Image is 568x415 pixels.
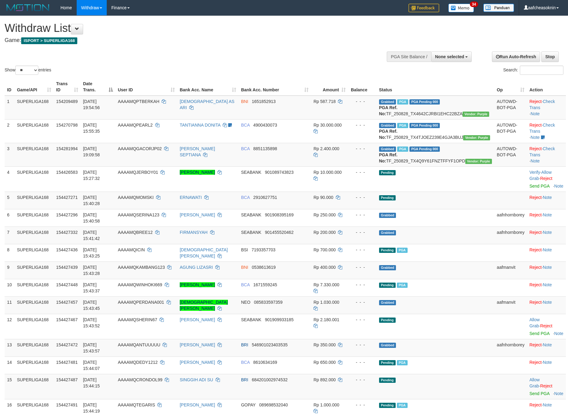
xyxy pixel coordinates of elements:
th: Trans ID: activate to sort column ascending [54,78,81,96]
a: Note [543,342,552,347]
span: Copy 901908395169 to clipboard [265,212,294,217]
a: AGUNG LIZASRI [180,265,213,270]
a: Reject [529,230,542,235]
th: Action [527,78,566,96]
span: Grabbed [379,343,396,348]
span: · [529,377,540,388]
span: Copy 546901023403535 to clipboard [252,342,288,347]
a: FIRMANSYAH [180,230,208,235]
th: Balance [348,78,377,96]
td: 12 [5,314,14,339]
td: · [527,227,566,244]
td: aafnhornborey [494,339,527,356]
span: Rp 892.000 [313,377,336,382]
td: · [527,356,566,374]
td: SUPERLIGA168 [14,227,54,244]
span: [DATE] 15:27:32 [83,170,100,181]
a: Reject [529,212,542,217]
span: Copy 684201002974532 to clipboard [252,377,288,382]
span: 154427332 [56,230,78,235]
a: [PERSON_NAME] SEPTIANA [180,146,215,157]
span: Copy 0538613619 to clipboard [252,265,276,270]
span: 154426583 [56,170,78,175]
a: Note [531,135,540,140]
td: 6 [5,209,14,227]
span: Copy 901089743823 to clipboard [265,170,294,175]
a: Reject [529,342,542,347]
span: BRI [241,342,248,347]
span: Pending [379,378,396,383]
div: - - - [351,402,374,408]
span: Marked by aafnonsreyleab [397,147,408,152]
div: - - - [351,229,374,235]
td: AUTOWD-BOT-PGA [494,96,527,120]
span: AAAAMQMOMSKI [118,195,154,200]
span: SEABANK [241,170,261,175]
span: Grabbed [379,230,396,235]
td: · [527,296,566,314]
span: [DATE] 15:43:28 [83,265,100,276]
td: 1 [5,96,14,120]
span: SEABANK [241,317,261,322]
td: SUPERLIGA168 [14,244,54,261]
th: ID [5,78,14,96]
span: [DATE] 15:43:57 [83,342,100,353]
span: Copy 901455520462 to clipboard [265,230,294,235]
span: PGA Pending [409,147,440,152]
a: [PERSON_NAME] [180,282,215,287]
a: Check Trans [529,123,555,134]
span: Pending [379,360,396,365]
th: Game/API: activate to sort column ascending [14,78,54,96]
td: TF_250829_TX4Q9Y61FNZTFFYF1OPD [377,143,494,166]
td: · [527,244,566,261]
span: SEABANK [241,230,261,235]
span: NEO [241,300,250,305]
span: BCA [241,282,250,287]
span: 154427472 [56,342,78,347]
span: Rp 2.400.000 [313,146,339,151]
a: Reject [529,247,542,252]
a: Note [543,300,552,305]
span: Rp 2.180.001 [313,317,339,322]
a: Verify [529,170,540,175]
span: AAAAMQKAMBANG123 [118,265,165,270]
span: BCA [241,360,250,365]
a: Reject [529,99,542,104]
a: Reject [529,123,542,128]
a: Note [543,247,552,252]
td: 8 [5,244,14,261]
span: Copy 085833597359 to clipboard [254,300,282,305]
span: [DATE] 15:43:37 [83,282,100,293]
td: · · [527,143,566,166]
span: Rp 587.718 [313,99,336,104]
span: Rp 350.000 [313,342,336,347]
a: [PERSON_NAME] [180,170,215,175]
td: SUPERLIGA168 [14,314,54,339]
td: aafmanvit [494,296,527,314]
span: BCA [241,123,250,128]
span: BSI [241,247,248,252]
span: Grabbed [379,300,396,305]
div: - - - [351,282,374,288]
span: Copy 1671559245 to clipboard [253,282,277,287]
td: · · [527,166,566,192]
span: Copy 8851135898 to clipboard [253,146,277,151]
span: AAAAMQWINHOKI669 [118,282,162,287]
td: 14 [5,356,14,374]
span: Grabbed [379,99,396,105]
td: aafnhornborey [494,227,527,244]
td: · [527,261,566,279]
a: Send PGA [529,391,549,396]
td: 3 [5,143,14,166]
img: Button%20Memo.svg [448,4,474,12]
img: panduan.png [483,4,514,12]
a: [DEMOGRAPHIC_DATA][PERSON_NAME] [180,247,228,258]
a: Note [554,331,563,336]
span: Rp 30.000.000 [313,123,342,128]
span: [DATE] 15:41:42 [83,230,100,241]
span: Rp 200.000 [313,230,336,235]
span: · [529,170,551,181]
span: Copy 7193357703 to clipboard [251,247,275,252]
td: 15 [5,374,14,399]
a: Reject [529,402,542,407]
